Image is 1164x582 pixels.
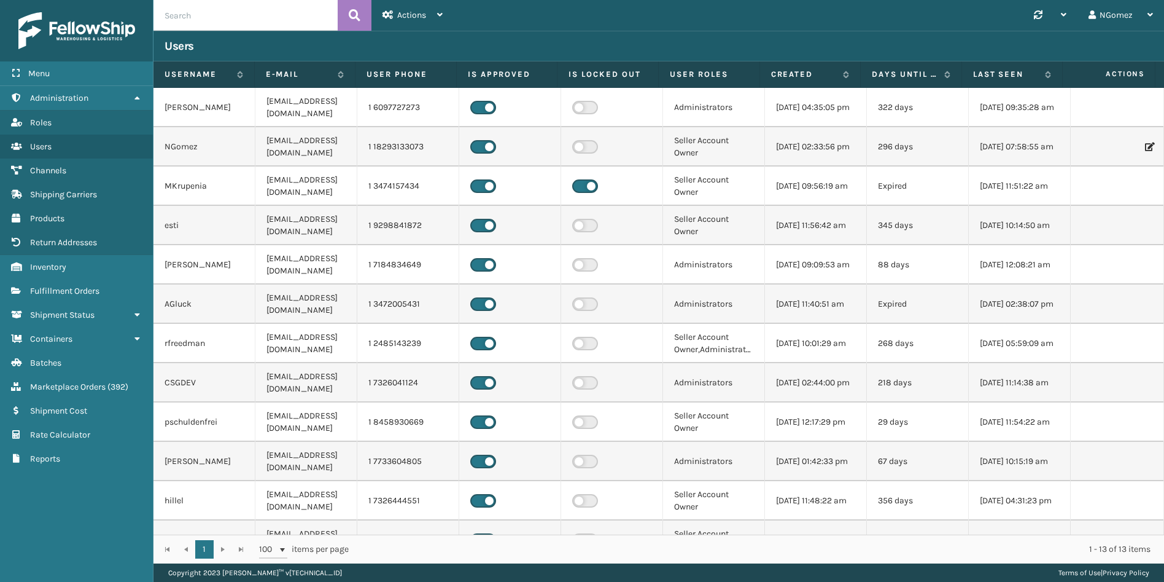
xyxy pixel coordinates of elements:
span: Products [30,213,64,224]
td: [PERSON_NAME] [153,442,255,481]
td: [DATE] 11:43:30 am [765,521,867,560]
td: 1 2035104325 [357,521,459,560]
td: 1 3472005431 [357,285,459,324]
span: Return Addresses [30,237,97,248]
td: 67 days [867,442,969,481]
td: [EMAIL_ADDRESS][DOMAIN_NAME] [255,521,357,560]
td: rfreedman [153,324,255,363]
td: Seller Account Owner [663,403,765,442]
span: 100 [259,543,277,556]
td: 1 18293133073 [357,127,459,167]
td: Seller Account Owner [663,206,765,245]
td: [DATE] 05:59:09 am [969,324,1071,363]
td: [DATE] 11:54:22 am [969,403,1071,442]
div: 1 - 13 of 13 items [366,543,1150,556]
span: Fulfillment Orders [30,286,99,296]
td: 1 9298841872 [357,206,459,245]
td: 1 8458930669 [357,403,459,442]
label: Is Approved [468,69,546,80]
p: Copyright 2023 [PERSON_NAME]™ v [TECHNICAL_ID] [168,564,342,582]
td: NGomez [153,127,255,167]
span: Roles [30,117,52,128]
td: Seller Account Owner,Administrators [663,521,765,560]
td: [DATE] 02:44:00 pm [765,363,867,403]
span: Actions [397,10,426,20]
td: 1 7326041124 [357,363,459,403]
span: ( 392 ) [107,382,128,392]
td: 1 3474157434 [357,167,459,206]
td: [DATE] 09:35:28 am [969,88,1071,127]
span: items per page [259,540,349,559]
td: [DATE] 02:38:07 pm [969,285,1071,324]
td: [DATE] 10:15:19 am [969,442,1071,481]
span: Inventory [30,262,66,272]
label: Created [771,69,837,80]
span: Shipping Carriers [30,189,97,200]
td: [DATE] 04:31:23 pm [969,481,1071,521]
td: [EMAIL_ADDRESS][DOMAIN_NAME] [255,481,357,521]
td: 322 days [867,88,969,127]
td: 1 2485143239 [357,324,459,363]
span: Channels [30,165,66,176]
td: [EMAIL_ADDRESS][DOMAIN_NAME] [255,88,357,127]
td: [PERSON_NAME] [153,88,255,127]
label: Last Seen [973,69,1039,80]
td: Seller Account Owner [663,481,765,521]
td: 328 days [867,521,969,560]
span: Menu [28,68,50,79]
span: Batches [30,358,61,368]
td: [DATE] 11:14:38 am [969,363,1071,403]
td: esti [153,206,255,245]
td: 356 days [867,481,969,521]
td: 1 7184834649 [357,245,459,285]
td: [EMAIL_ADDRESS][DOMAIN_NAME] [255,363,357,403]
td: 1 7733604805 [357,442,459,481]
td: [EMAIL_ADDRESS][DOMAIN_NAME] [255,127,357,167]
span: Administration [30,93,88,103]
td: Expired [867,167,969,206]
img: logo [18,12,135,49]
td: Seller Account Owner [663,127,765,167]
td: [DATE] 01:43:43 pm [969,521,1071,560]
td: [DATE] 09:09:53 am [765,245,867,285]
td: [EMAIL_ADDRESS][DOMAIN_NAME] [255,206,357,245]
td: Administrators [663,442,765,481]
td: [DATE] 11:40:51 am [765,285,867,324]
td: 88 days [867,245,969,285]
span: Shipment Cost [30,406,87,416]
td: Expired [867,285,969,324]
td: 268 days [867,324,969,363]
td: [DATE] 04:35:05 pm [765,88,867,127]
span: Shipment Status [30,310,95,320]
td: [DATE] 01:42:33 pm [765,442,867,481]
td: [DATE] 11:48:22 am [765,481,867,521]
td: CSGDEV [153,363,255,403]
label: Days until password expires [872,69,938,80]
label: E-mail [266,69,332,80]
td: Administrators [663,88,765,127]
td: Seller Account Owner,Administrators [663,324,765,363]
h3: Users [165,39,194,53]
span: Rate Calculator [30,430,90,440]
label: User phone [367,69,445,80]
a: Privacy Policy [1103,568,1149,577]
td: [DATE] 11:56:42 am [765,206,867,245]
td: [DATE] 11:51:22 am [969,167,1071,206]
td: [DATE] 02:33:56 pm [765,127,867,167]
td: pschuldenfrei [153,403,255,442]
td: [DATE] 09:56:19 am [765,167,867,206]
span: Marketplace Orders [30,382,106,392]
a: 1 [195,540,214,559]
td: MKrupenia [153,167,255,206]
td: 296 days [867,127,969,167]
span: Users [30,141,52,152]
label: Username [165,69,231,80]
td: [PERSON_NAME] [153,245,255,285]
td: Seller Account Owner [663,167,765,206]
label: User Roles [670,69,748,80]
span: Reports [30,454,60,464]
td: Administrators [663,363,765,403]
td: [DATE] 12:08:21 am [969,245,1071,285]
td: [DATE] 10:01:29 am [765,324,867,363]
td: [DATE] 10:14:50 am [969,206,1071,245]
